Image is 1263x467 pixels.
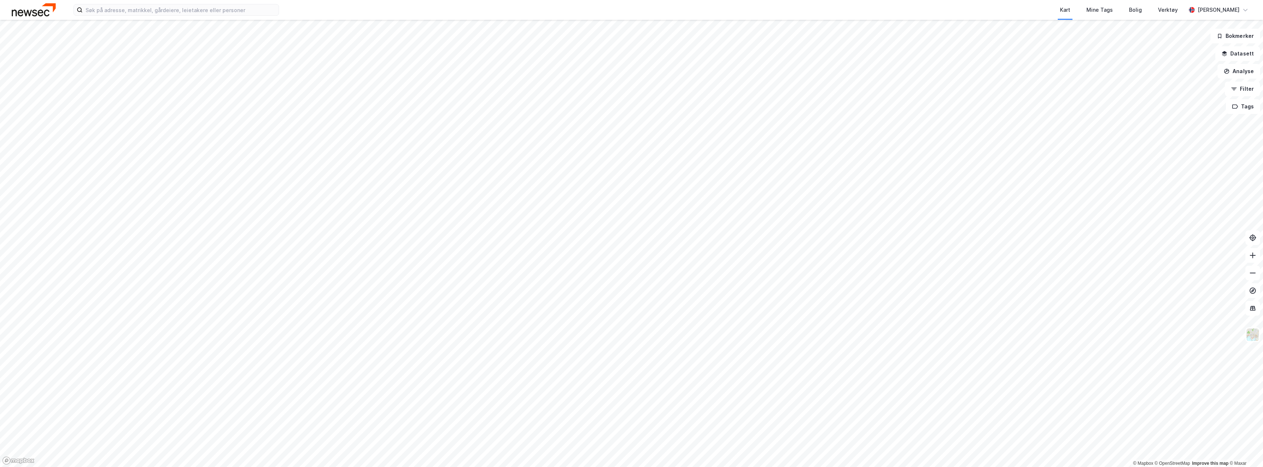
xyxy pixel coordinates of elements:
[1129,6,1142,14] div: Bolig
[1158,6,1178,14] div: Verktøy
[1060,6,1070,14] div: Kart
[2,456,35,465] a: Mapbox homepage
[1133,461,1153,466] a: Mapbox
[1192,461,1228,466] a: Improve this map
[1226,432,1263,467] div: Kontrollprogram for chat
[1198,6,1240,14] div: [PERSON_NAME]
[1225,82,1260,96] button: Filter
[1217,64,1260,79] button: Analyse
[1226,432,1263,467] iframe: Chat Widget
[12,3,56,16] img: newsec-logo.f6e21ccffca1b3a03d2d.png
[1086,6,1113,14] div: Mine Tags
[83,4,279,15] input: Søk på adresse, matrikkel, gårdeiere, leietakere eller personer
[1210,29,1260,43] button: Bokmerker
[1215,46,1260,61] button: Datasett
[1155,461,1190,466] a: OpenStreetMap
[1246,328,1260,342] img: Z
[1226,99,1260,114] button: Tags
